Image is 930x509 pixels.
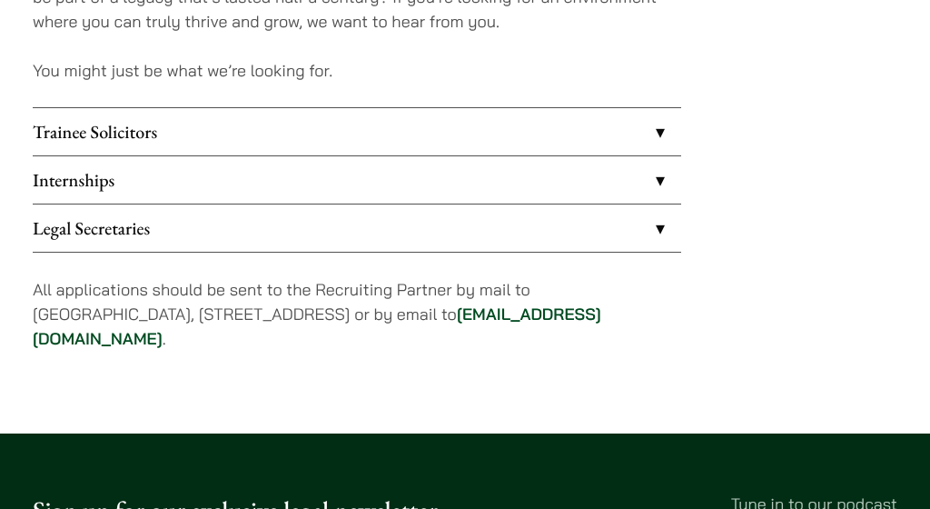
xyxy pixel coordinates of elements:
a: Internships [33,156,681,204]
p: All applications should be sent to the Recruiting Partner by mail to [GEOGRAPHIC_DATA], [STREET_A... [33,277,681,351]
p: You might just be what we’re looking for. [33,58,681,83]
a: Trainee Solicitors [33,108,681,155]
a: Legal Secretaries [33,205,681,252]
